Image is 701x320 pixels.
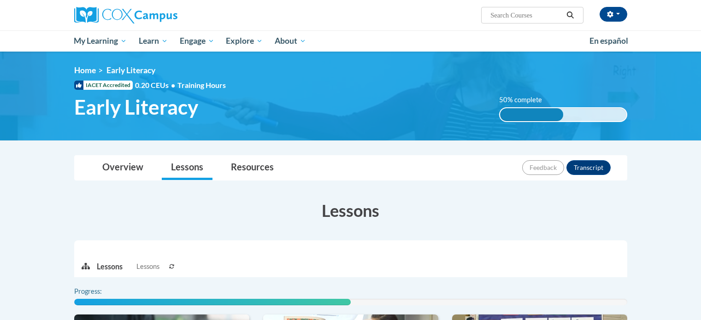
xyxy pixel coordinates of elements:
span: • [171,81,175,89]
a: About [269,30,312,52]
span: En español [589,36,628,46]
img: Cox Campus [74,7,177,23]
div: Main menu [60,30,641,52]
a: Engage [174,30,220,52]
a: Learn [133,30,174,52]
span: Early Literacy [74,95,198,119]
span: About [275,35,306,47]
a: Overview [93,156,153,180]
button: Feedback [522,160,564,175]
input: Search Courses [489,10,563,21]
a: Explore [220,30,269,52]
button: Account Settings [600,7,627,22]
a: Home [74,65,96,75]
span: 0.20 CEUs [135,80,177,90]
a: Cox Campus [74,7,249,23]
p: Lessons [97,262,123,272]
button: Transcript [566,160,611,175]
h3: Lessons [74,199,627,222]
span: Early Literacy [106,65,155,75]
span: Lessons [136,262,159,272]
a: Resources [222,156,283,180]
button: Search [563,10,577,21]
a: Lessons [162,156,212,180]
span: Engage [180,35,214,47]
div: 50% complete [500,108,563,121]
label: Progress: [74,286,127,297]
span: Explore [226,35,263,47]
span: IACET Accredited [74,81,133,90]
a: En español [583,31,634,51]
span: Training Hours [177,81,226,89]
span: Learn [139,35,168,47]
a: My Learning [68,30,133,52]
label: 50% complete [499,95,552,105]
span: My Learning [74,35,127,47]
